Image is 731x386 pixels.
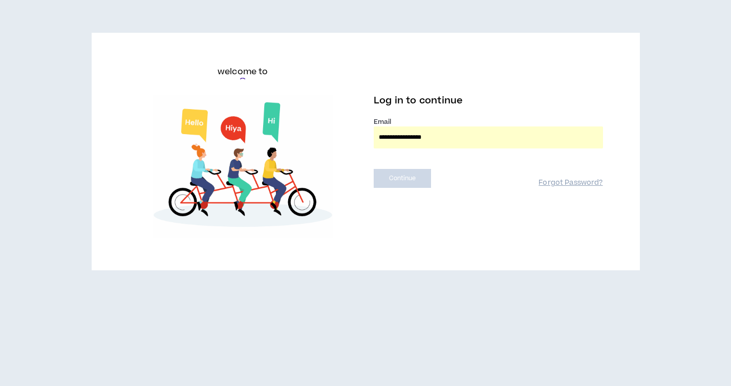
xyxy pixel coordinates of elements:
[374,169,431,188] button: Continue
[539,178,603,188] a: Forgot Password?
[374,117,603,126] label: Email
[128,95,358,238] img: Welcome to Wripple
[218,66,268,78] h6: welcome to
[374,94,463,107] span: Log in to continue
